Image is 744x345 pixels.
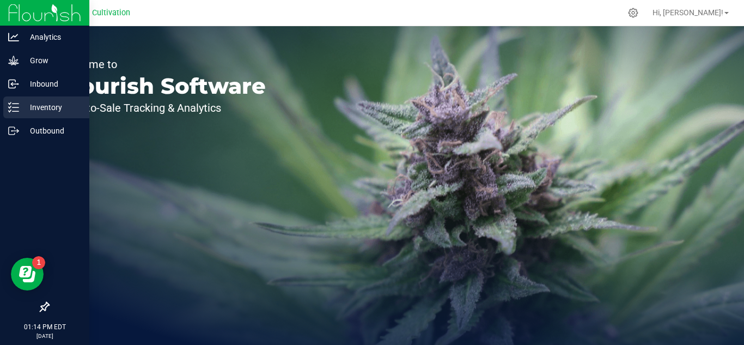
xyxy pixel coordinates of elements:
[652,8,723,17] span: Hi, [PERSON_NAME]!
[59,75,266,97] p: Flourish Software
[59,59,266,70] p: Welcome to
[5,332,84,340] p: [DATE]
[59,102,266,113] p: Seed-to-Sale Tracking & Analytics
[19,124,84,137] p: Outbound
[19,31,84,44] p: Analytics
[8,125,19,136] inline-svg: Outbound
[8,78,19,89] inline-svg: Inbound
[626,8,640,18] div: Manage settings
[19,54,84,67] p: Grow
[8,32,19,43] inline-svg: Analytics
[11,258,44,290] iframe: Resource center
[5,322,84,332] p: 01:14 PM EDT
[92,8,130,17] span: Cultivation
[19,101,84,114] p: Inventory
[8,55,19,66] inline-svg: Grow
[32,256,45,269] iframe: Resource center unread badge
[8,102,19,113] inline-svg: Inventory
[19,77,84,90] p: Inbound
